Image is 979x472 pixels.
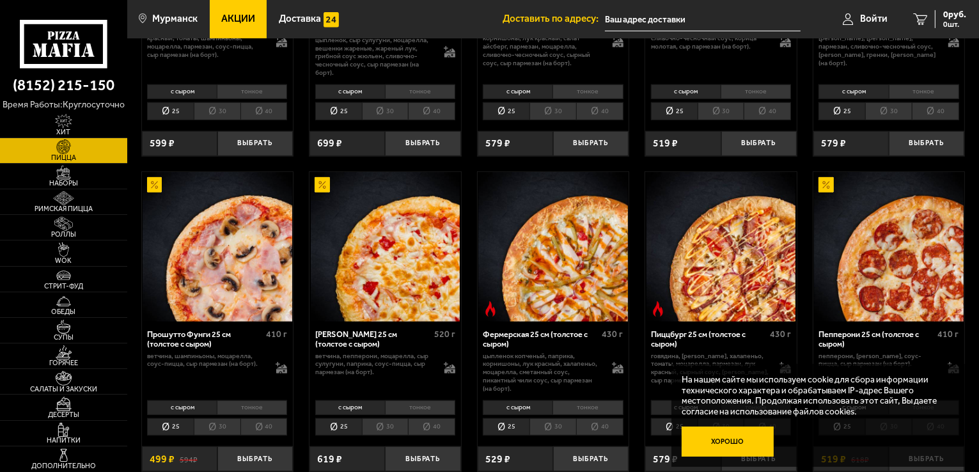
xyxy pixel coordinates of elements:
div: Фермерская 25 см (толстое с сыром) [483,329,599,349]
li: 30 [362,418,409,436]
span: 519 ₽ [653,138,678,148]
li: тонкое [889,84,959,99]
p: цыпленок, ветчина, пепперони, лук красный, томаты, шампиньоны, моцарелла, пармезан, соус-пицца, с... [147,26,265,59]
li: тонкое [385,400,455,415]
p: ветчина, шампиньоны, моцарелла, соус-пицца, сыр пармезан (на борт). [147,352,265,369]
p: цыпленок копченый, ветчина, томаты, корнишоны, лук красный, салат айсберг, пармезан, моцарелла, с... [483,26,601,67]
img: Фермерская 25 см (толстое с сыром) [478,172,628,322]
p: цыпленок, [PERSON_NAME], [PERSON_NAME], [PERSON_NAME], пармезан, сливочно-чесночный соус, [PERSON... [818,26,937,67]
span: 520 г [434,329,455,340]
img: Острое блюдо [650,301,666,317]
img: Акционный [147,177,162,193]
button: Выбрать [217,446,293,471]
img: Пепперони 25 см (толстое с сыром) [814,172,964,322]
button: Хорошо [682,427,774,457]
li: с сыром [651,400,721,415]
p: говядина, [PERSON_NAME], халапеньо, томаты, моцарелла, пармезан, лук красный, сырный соус, [PERSO... [651,352,769,385]
li: 30 [529,102,576,120]
div: Прошутто Фунги 25 см (толстое с сыром) [147,329,263,349]
button: Выбрать [553,131,629,156]
li: 40 [576,418,623,436]
li: 30 [362,102,409,120]
span: 699 ₽ [317,138,342,148]
li: тонкое [552,400,623,415]
li: 30 [194,418,240,436]
li: 25 [651,102,698,120]
a: Острое блюдоФермерская 25 см (толстое с сыром) [478,172,629,322]
li: 40 [408,102,455,120]
span: 619 ₽ [317,454,342,464]
p: пепперони, [PERSON_NAME], соус-пицца, сыр пармезан (на борт). [818,352,937,369]
li: тонкое [552,84,623,99]
span: 410 г [266,329,287,340]
a: АкционныйПрошутто Фунги 25 см (толстое с сыром) [142,172,294,322]
img: Пиццбург 25 см (толстое с сыром) [646,172,796,322]
span: 410 г [938,329,959,340]
button: Выбрать [385,446,460,471]
li: 25 [818,102,865,120]
button: Выбрать [385,131,460,156]
li: с сыром [651,84,721,99]
span: Войти [860,14,888,24]
li: с сыром [483,400,552,415]
img: Акционный [818,177,834,193]
p: ветчина, пепперони, моцарелла, сыр сулугуни, паприка, соус-пицца, сыр пармезан (на борт). [315,352,434,377]
li: 40 [240,418,288,436]
a: Острое блюдоПиццбург 25 см (толстое с сыром) [645,172,797,322]
li: 25 [315,102,362,120]
span: 499 ₽ [150,454,175,464]
li: 30 [698,102,744,120]
span: Доставка [279,14,321,24]
a: АкционныйПепперони 25 см (толстое с сыром) [813,172,965,322]
p: На нашем сайте мы используем cookie для сбора информации технического характера и обрабатываем IP... [682,374,947,416]
img: Прошутто Формаджио 25 см (толстое с сыром) [311,172,460,322]
input: Ваш адрес доставки [605,8,801,31]
div: Пиццбург 25 см (толстое с сыром) [651,329,767,349]
p: сыр дорблю, моцарелла, груша, сливочно-чесночный соус, корица молотая, сыр пармезан (на борт). [651,26,769,51]
button: Выбрать [889,131,964,156]
li: 30 [529,418,576,436]
li: 25 [147,418,194,436]
li: 25 [483,102,529,120]
li: тонкое [385,84,455,99]
li: с сыром [483,84,552,99]
li: 30 [194,102,240,120]
li: с сыром [147,400,217,415]
span: 0 шт. [943,20,966,28]
li: 25 [651,418,698,436]
span: 579 ₽ [485,138,510,148]
li: тонкое [217,400,287,415]
li: с сыром [315,400,385,415]
img: Прошутто Фунги 25 см (толстое с сыром) [143,172,292,322]
a: АкционныйПрошутто Формаджио 25 см (толстое с сыром) [309,172,461,322]
li: 30 [865,102,912,120]
div: Пепперони 25 см (толстое с сыром) [818,329,934,349]
button: Выбрать [721,131,797,156]
li: тонкое [721,84,791,99]
span: 529 ₽ [485,454,510,464]
li: 40 [576,102,623,120]
img: Острое блюдо [483,301,498,317]
span: 579 ₽ [821,138,846,148]
li: 25 [147,102,194,120]
li: тонкое [217,84,287,99]
li: 40 [912,102,959,120]
button: Выбрать [553,446,629,471]
span: 579 ₽ [653,454,678,464]
span: Мурманск [152,14,198,24]
span: 430 г [770,329,791,340]
span: Акции [221,14,255,24]
li: с сыром [818,84,888,99]
li: 40 [240,102,288,120]
li: 40 [744,102,791,120]
li: 25 [483,418,529,436]
span: 599 ₽ [150,138,175,148]
li: с сыром [147,84,217,99]
span: 430 г [602,329,623,340]
div: [PERSON_NAME] 25 см (толстое с сыром) [315,329,431,349]
li: с сыром [315,84,385,99]
p: цыпленок, сыр сулугуни, моцарелла, вешенки жареные, жареный лук, грибной соус Жюльен, сливочно-че... [315,36,434,77]
li: 25 [315,418,362,436]
button: Выбрать [217,131,293,156]
span: 0 руб. [943,10,966,19]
